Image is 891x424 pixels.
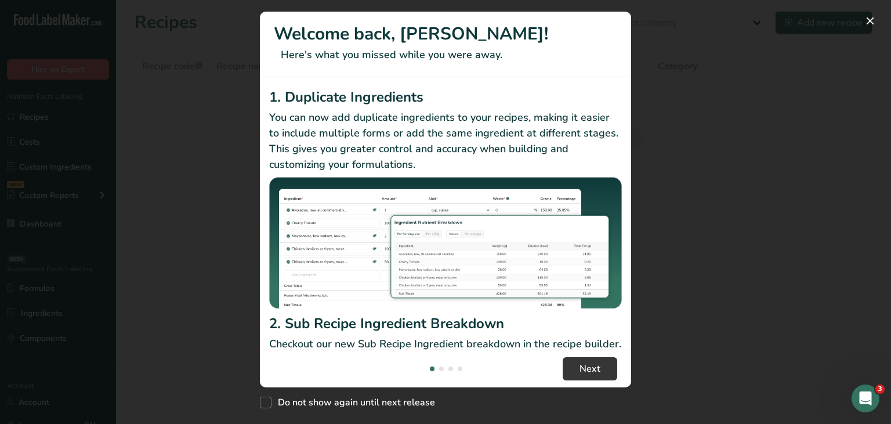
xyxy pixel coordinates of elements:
[875,385,885,394] span: 3
[269,313,622,334] h2: 2. Sub Recipe Ingredient Breakdown
[563,357,617,380] button: Next
[274,47,617,63] p: Here's what you missed while you were away.
[269,177,622,309] img: Duplicate Ingredients
[271,397,435,408] span: Do not show again until next release
[852,385,879,412] iframe: Intercom live chat
[269,336,622,383] p: Checkout our new Sub Recipe Ingredient breakdown in the recipe builder. You can now see your Reci...
[579,362,600,376] span: Next
[269,87,622,107] h2: 1. Duplicate Ingredients
[274,21,617,47] h1: Welcome back, [PERSON_NAME]!
[269,110,622,173] p: You can now add duplicate ingredients to your recipes, making it easier to include multiple forms...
